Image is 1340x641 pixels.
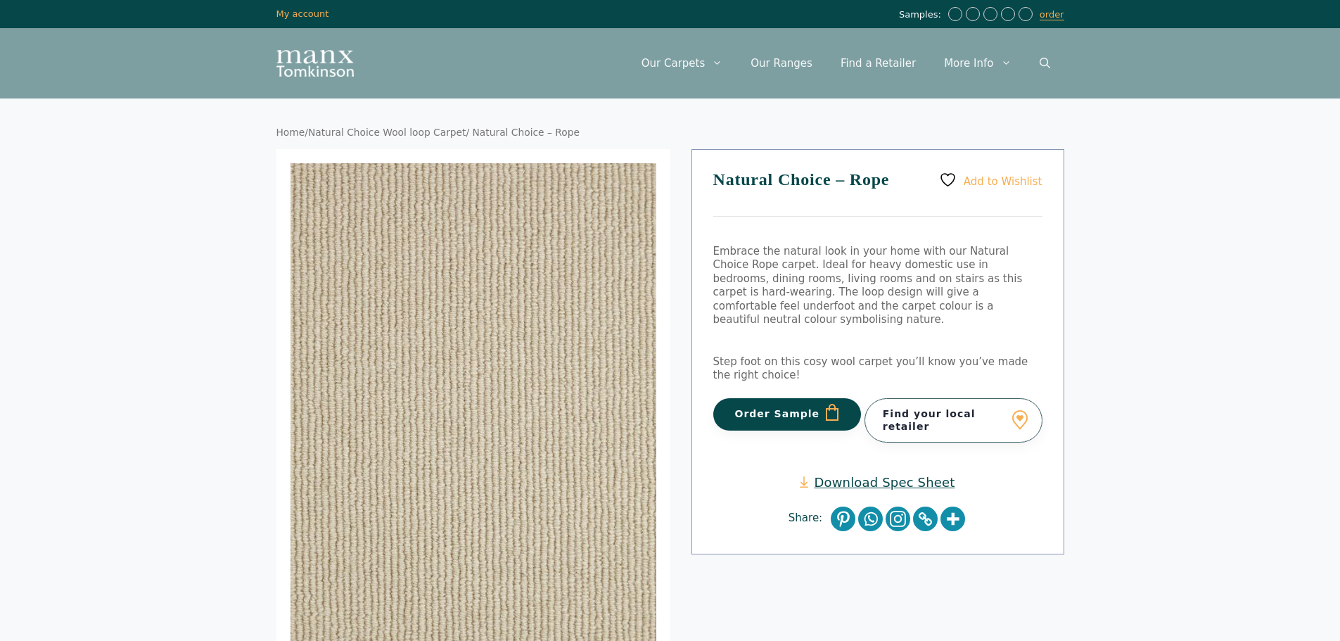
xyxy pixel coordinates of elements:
a: Download Spec Sheet [800,474,955,490]
span: Add to Wishlist [964,174,1042,187]
a: My account [276,8,329,19]
a: More Info [930,42,1025,84]
a: Find a Retailer [827,42,930,84]
a: Natural Choice Wool loop Carpet [308,127,466,138]
img: Manx Tomkinson [276,50,354,77]
p: Embrace the natural look in your home with our Natural Choice Rope carpet. Ideal for heavy domest... [713,245,1042,327]
a: Our Ranges [736,42,827,84]
a: Home [276,127,305,138]
a: Open Search Bar [1026,42,1064,84]
a: order [1040,9,1064,20]
a: More [940,507,965,531]
nav: Breadcrumb [276,127,1064,139]
p: Step foot on this cosy wool carpet you’ll know you’ve made the right choice! [713,355,1042,383]
a: Pinterest [831,507,855,531]
a: Whatsapp [858,507,883,531]
a: Find your local retailer [864,398,1042,442]
span: Samples: [899,9,945,21]
a: Add to Wishlist [939,171,1042,189]
h1: Natural Choice – Rope [713,171,1042,217]
a: Our Carpets [627,42,737,84]
a: Instagram [886,507,910,531]
span: Share: [789,512,829,526]
nav: Primary [627,42,1064,84]
a: Copy Link [913,507,938,531]
button: Order Sample [713,398,862,431]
